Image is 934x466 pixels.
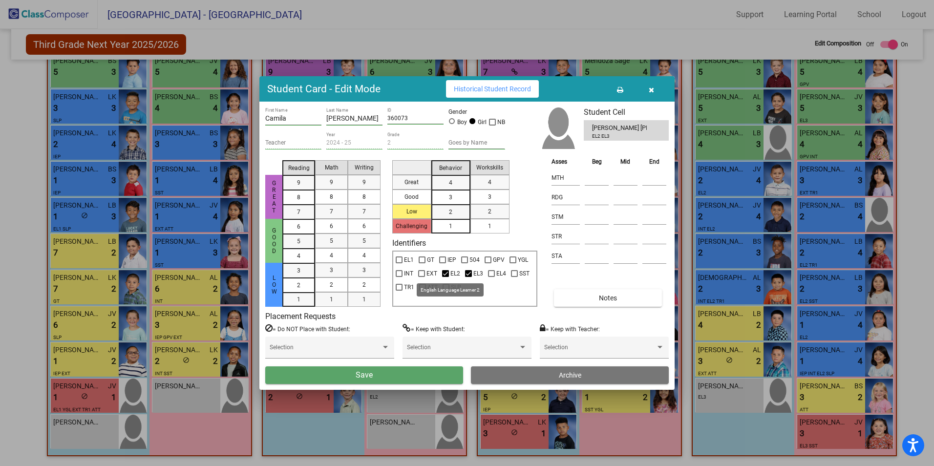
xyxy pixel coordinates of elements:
[497,116,505,128] span: NB
[270,275,278,295] span: Low
[540,324,600,334] label: = Keep with Teacher:
[559,371,581,379] span: Archive
[518,254,528,266] span: YGL
[552,170,580,185] input: assessment
[451,281,461,293] span: SLP
[362,192,366,201] span: 8
[288,164,310,172] span: Reading
[387,140,444,147] input: grade
[426,268,437,279] span: EXT
[404,281,414,293] span: TR1
[330,280,333,289] span: 2
[330,192,333,201] span: 8
[476,163,503,172] span: Workskills
[362,280,366,289] span: 2
[454,85,531,93] span: Historical Student Record
[449,208,452,216] span: 2
[488,192,491,201] span: 3
[599,294,617,302] span: Notes
[404,254,414,266] span: EL1
[387,115,444,122] input: Enter ID
[362,266,366,275] span: 3
[552,229,580,244] input: assessment
[297,266,300,275] span: 3
[554,289,661,307] button: Notes
[392,238,426,248] label: Identifiers
[496,268,506,279] span: EL4
[297,281,300,290] span: 2
[265,324,350,334] label: = Do NOT Place with Student:
[355,163,374,172] span: Writing
[270,227,278,254] span: Good
[330,222,333,231] span: 6
[330,236,333,245] span: 5
[488,222,491,231] span: 1
[427,281,438,293] span: ATT
[488,207,491,216] span: 2
[265,312,336,321] label: Placement Requests
[265,140,321,147] input: teacher
[326,140,382,147] input: year
[552,210,580,224] input: assessment
[330,266,333,275] span: 3
[297,178,300,187] span: 9
[325,163,339,172] span: Math
[640,156,669,167] th: End
[403,324,465,334] label: = Keep with Student:
[330,178,333,187] span: 9
[362,251,366,260] span: 4
[473,268,483,279] span: EL3
[549,156,582,167] th: Asses
[297,295,300,304] span: 1
[297,222,300,231] span: 6
[404,268,413,279] span: INT
[439,164,462,172] span: Behavior
[488,178,491,187] span: 4
[493,254,505,266] span: GPV
[449,222,452,231] span: 1
[297,252,300,260] span: 4
[270,180,278,214] span: Great
[552,190,580,205] input: assessment
[297,237,300,246] span: 5
[362,295,366,304] span: 1
[552,249,580,263] input: assessment
[449,193,452,202] span: 3
[592,132,639,140] span: EL2 EL3
[297,208,300,216] span: 7
[584,107,669,117] h3: Student Cell
[330,251,333,260] span: 4
[477,118,487,127] div: Girl
[448,107,505,116] mat-label: Gender
[449,178,452,187] span: 4
[362,178,366,187] span: 9
[611,156,640,167] th: Mid
[469,254,480,266] span: 504
[330,295,333,304] span: 1
[362,236,366,245] span: 5
[427,254,434,266] span: GT
[362,222,366,231] span: 6
[592,123,646,133] span: [PERSON_NAME] [PERSON_NAME]
[582,156,611,167] th: Beg
[330,207,333,216] span: 7
[297,193,300,202] span: 8
[267,83,381,95] h3: Student Card - Edit Mode
[450,268,460,279] span: EL2
[447,254,456,266] span: IEP
[457,118,467,127] div: Boy
[519,268,530,279] span: SST
[446,80,539,98] button: Historical Student Record
[362,207,366,216] span: 7
[471,366,669,384] button: Archive
[448,140,505,147] input: goes by name
[265,366,463,384] button: Save
[356,370,373,380] span: Save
